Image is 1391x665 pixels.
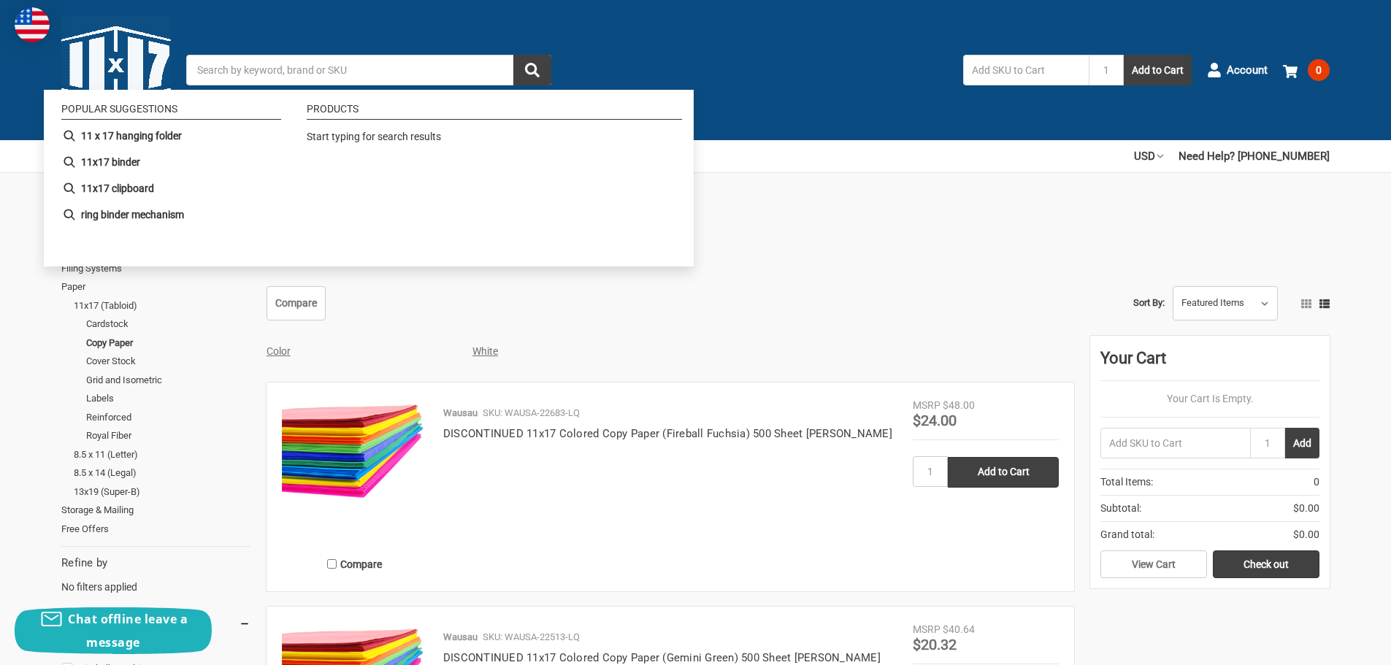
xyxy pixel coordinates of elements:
[282,398,428,502] img: 11x17 Colored Copy Paper (Fireball Fuchsia) 500 Sheet Ream
[913,622,940,637] div: MSRP
[81,155,140,170] b: 11x17 binder
[55,149,287,175] li: 11x17 binder
[913,398,940,413] div: MSRP
[86,426,250,445] a: Royal Fiber
[86,315,250,334] a: Cardstock
[86,389,250,408] a: Labels
[1213,550,1319,578] a: Check out
[443,630,478,645] p: Wausau
[68,611,188,650] span: Chat offline leave a message
[1179,140,1330,172] a: Need Help? [PHONE_NUMBER]
[1285,428,1319,458] button: Add
[61,277,250,296] a: Paper
[948,457,1059,488] input: Add to Cart
[15,607,212,654] button: Chat offline leave a message
[81,181,154,196] b: 11x17 clipboard
[913,412,957,429] span: $24.00
[443,406,478,420] p: Wausau
[61,259,250,278] a: Filing Systems
[1308,59,1330,81] span: 0
[61,501,250,520] a: Storage & Mailing
[15,7,50,42] img: duty and tax information for United States
[1134,140,1163,172] a: USD
[61,15,171,125] img: 11x17.com
[282,398,428,544] a: 11x17 Colored Copy Paper (Fireball Fuchsia) 500 Sheet Ream
[1293,501,1319,516] span: $0.00
[1100,501,1141,516] span: Subtotal:
[443,427,892,440] a: DISCONTINUED 11x17 Colored Copy Paper (Fireball Fuchsia) 500 Sheet [PERSON_NAME]
[86,334,250,353] a: Copy Paper
[61,555,250,572] h5: Refine by
[186,55,551,85] input: Search by keyword, brand or SKU
[483,630,580,645] p: SKU: WAUSA-22513-LQ
[1133,292,1165,314] label: Sort By:
[74,483,250,501] a: 13x19 (Super-B)
[267,286,326,321] a: Compare
[44,90,694,266] div: Instant Search Results
[61,555,250,594] div: No filters applied
[1100,428,1250,458] input: Add SKU to Cart
[81,207,184,223] b: ring binder mechanism
[963,55,1089,85] input: Add SKU to Cart
[483,406,580,420] p: SKU: WAUSA-22683-LQ
[443,651,881,664] a: DISCONTINUED 11x17 Colored Copy Paper (Gemini Green) 500 Sheet [PERSON_NAME]
[1314,474,1319,490] span: 0
[61,104,281,120] li: Popular suggestions
[86,371,250,390] a: Grid and Isometric
[81,128,182,144] b: 11 x 17 hanging folder
[1100,550,1207,578] a: View Cart
[61,520,250,539] a: Free Offers
[913,636,957,653] span: $20.32
[267,345,291,357] a: Color
[1100,527,1154,542] span: Grand total:
[1100,346,1319,381] div: Your Cart
[1293,527,1319,542] span: $0.00
[307,104,682,120] li: Products
[282,552,428,576] label: Compare
[55,175,287,201] li: 11x17 clipboard
[74,296,250,315] a: 11x17 (Tabloid)
[55,123,287,149] li: 11 x 17 hanging folder
[472,345,498,357] a: White
[1124,55,1192,85] button: Add to Cart
[1100,474,1153,490] span: Total Items:
[1207,51,1268,89] a: Account
[1283,51,1330,89] a: 0
[327,559,337,569] input: Compare
[86,352,250,371] a: Cover Stock
[74,464,250,483] a: 8.5 x 14 (Legal)
[74,445,250,464] a: 8.5 x 11 (Letter)
[943,399,975,411] span: $48.00
[55,201,287,228] li: ring binder mechanism
[1100,391,1319,407] p: Your Cart Is Empty.
[307,129,675,153] div: Start typing for search results
[1227,62,1268,79] span: Account
[86,408,250,427] a: Reinforced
